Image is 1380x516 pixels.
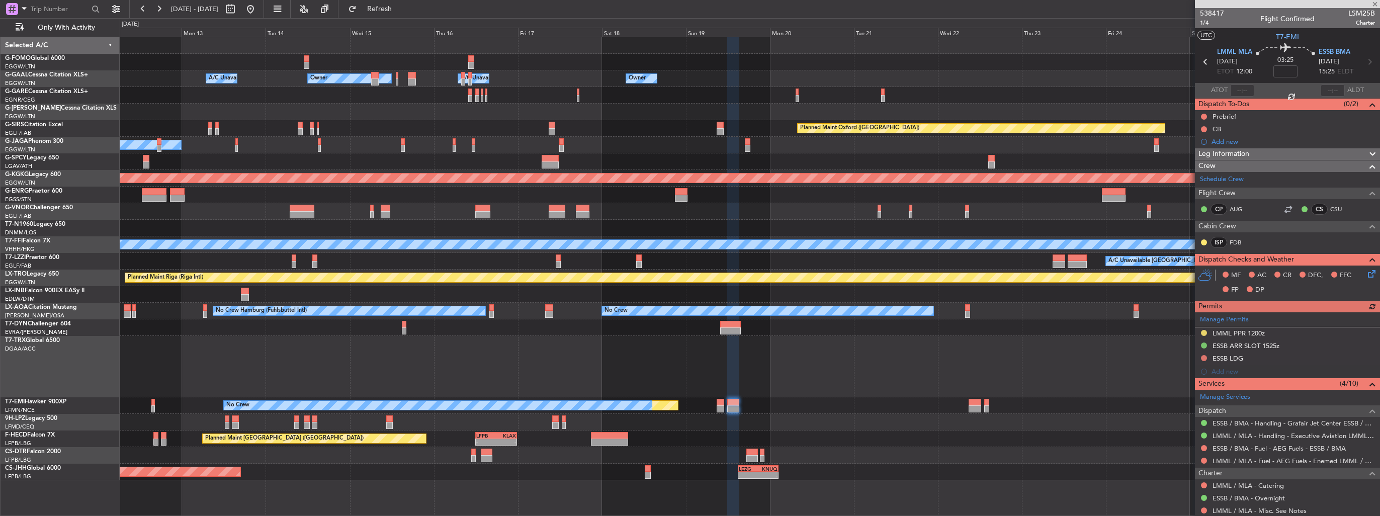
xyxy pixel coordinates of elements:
a: EGLF/FAB [5,212,31,220]
div: No Crew Hamburg (Fuhlsbuttel Intl) [216,303,307,318]
a: T7-LZZIPraetor 600 [5,254,59,261]
span: ATOT [1211,85,1228,96]
span: DP [1255,285,1264,295]
a: ESSB / BMA - Handling - Grafair Jet Center ESSB / BMA [1213,419,1375,427]
span: Refresh [359,6,401,13]
span: ETOT [1217,67,1234,77]
span: Flight Crew [1198,188,1236,199]
a: EGLF/FAB [5,129,31,137]
span: G-ENRG [5,188,29,194]
span: T7-DYN [5,321,28,327]
a: ESSB / BMA - Fuel - AEG Fuels - ESSB / BMA [1213,444,1346,453]
div: KLAX [496,433,515,439]
a: T7-FFIFalcon 7X [5,238,50,244]
a: Manage Services [1200,392,1250,402]
span: Charter [1198,468,1223,479]
div: Sun 19 [686,28,770,37]
a: LFPB/LBG [5,440,31,447]
span: G-FOMO [5,55,31,61]
div: Planned Maint Riga (Riga Intl) [128,270,203,285]
span: 538417 [1200,8,1224,19]
span: Charter [1348,19,1375,27]
a: LX-TROLegacy 650 [5,271,59,277]
div: KNUQ [758,466,778,472]
div: - [739,472,758,478]
div: Owner [629,71,646,86]
button: Only With Activity [11,20,109,36]
a: T7-DYNChallenger 604 [5,321,71,327]
a: G-ENRGPraetor 600 [5,188,62,194]
a: [PERSON_NAME]/QSA [5,312,64,319]
a: G-[PERSON_NAME]Cessna Citation XLS [5,105,117,111]
div: CB [1213,125,1221,133]
div: Sat 18 [602,28,686,37]
span: ELDT [1337,67,1353,77]
div: No Crew [226,398,249,413]
div: CP [1211,204,1227,215]
span: T7-EMI [5,399,25,405]
div: Thu 16 [434,28,518,37]
div: - [476,439,496,445]
a: T7-EMIHawker 900XP [5,399,66,405]
a: LFMN/NCE [5,406,35,414]
a: G-JAGAPhenom 300 [5,138,63,144]
span: [DATE] [1319,57,1339,67]
div: ISP [1211,237,1227,248]
a: LFPB/LBG [5,473,31,480]
span: ESSB BMA [1319,47,1350,57]
a: AUG [1230,205,1252,214]
div: Flight Confirmed [1260,14,1315,24]
a: 9H-LPZLegacy 500 [5,415,57,421]
span: ALDT [1347,85,1364,96]
span: Dispatch To-Dos [1198,99,1249,110]
div: Tue 14 [266,28,350,37]
a: LGAV/ATH [5,162,32,170]
a: LX-AOACitation Mustang [5,304,77,310]
a: LFMD/CEQ [5,423,34,431]
a: F-HECDFalcon 7X [5,432,55,438]
span: DFC, [1308,271,1323,281]
div: Mon 20 [770,28,854,37]
a: LMML / MLA - Fuel - AEG Fuels - Enemed LMML / MLA [1213,457,1375,465]
a: EGGW/LTN [5,146,35,153]
a: LMML / MLA - Catering [1213,481,1284,490]
div: Wed 22 [938,28,1022,37]
span: 03:25 [1277,55,1293,65]
button: UTC [1197,31,1215,40]
a: EGLF/FAB [5,262,31,270]
a: G-GAALCessna Citation XLS+ [5,72,88,78]
span: G-VNOR [5,205,30,211]
div: - [496,439,515,445]
div: CS [1311,204,1328,215]
div: Fri 17 [518,28,602,37]
a: CSU [1330,205,1353,214]
span: (0/2) [1344,99,1358,109]
span: T7-EMI [1276,32,1299,42]
span: 12:00 [1236,67,1252,77]
span: T7-N1960 [5,221,33,227]
a: T7-N1960Legacy 650 [5,221,65,227]
div: - [758,472,778,478]
a: G-SIRSCitation Excel [5,122,63,128]
a: EDLW/DTM [5,295,35,303]
a: G-SPCYLegacy 650 [5,155,59,161]
span: CS-JHH [5,465,27,471]
a: EGGW/LTN [5,63,35,70]
a: EVRA/[PERSON_NAME] [5,328,67,336]
a: LMML / MLA - Handling - Executive Aviation LMML / MLA [1213,432,1375,440]
span: CR [1283,271,1291,281]
div: A/C Unavailable [461,71,502,86]
span: (4/10) [1340,378,1358,389]
div: Prebrief [1213,112,1236,121]
a: LX-INBFalcon 900EX EASy II [5,288,84,294]
span: G-SPCY [5,155,27,161]
span: G-KGKG [5,171,29,178]
span: Dispatch [1198,405,1226,417]
span: AC [1257,271,1266,281]
span: Leg Information [1198,148,1249,160]
div: Fri 24 [1106,28,1190,37]
span: G-[PERSON_NAME] [5,105,61,111]
a: EGGW/LTN [5,113,35,120]
span: LX-AOA [5,304,28,310]
div: Mon 13 [182,28,266,37]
